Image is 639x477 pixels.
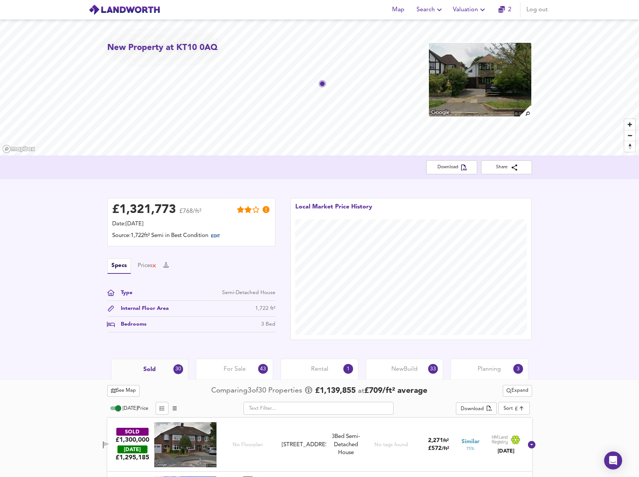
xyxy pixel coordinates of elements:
[329,433,363,457] div: 3 Bed Semi-Detached House
[112,232,271,242] div: Source: 1,722ft² Semi in Best Condition
[107,385,140,397] button: See Map
[466,446,474,452] span: 75 %
[138,262,157,270] button: Prices
[456,402,497,415] div: split button
[456,402,497,415] button: Download
[143,365,156,374] span: Sold
[261,320,275,328] div: 3 Bed
[222,289,275,297] div: Semi-Detached House
[503,385,532,397] div: split button
[173,364,183,374] div: 30
[374,441,408,448] div: No tags found
[428,364,438,374] div: 33
[416,5,444,15] span: Search
[498,5,511,15] a: 2
[115,320,146,328] div: Bedrooms
[426,160,477,174] button: Download
[624,130,635,141] button: Zoom out
[233,441,263,448] span: No Floorplan
[492,435,521,445] img: Land Registry
[343,364,353,374] div: 1
[503,385,532,397] button: Expand
[526,5,548,15] span: Log out
[462,438,480,446] span: Similar
[450,2,490,17] button: Valuation
[391,365,418,373] span: New Build
[461,405,484,414] div: Download
[154,422,217,467] img: streetview
[428,42,532,117] img: property
[519,104,532,118] img: search
[112,220,271,228] div: Date: [DATE]
[107,418,532,472] div: SOLD£1,300,000 [DATE]£1,295,185No Floorplan[STREET_ADDRESS]3Bed Semi-Detached HouseNo tags found2...
[527,440,536,449] svg: Show Details
[211,386,304,396] div: Comparing 3 of 30 Properties
[2,145,35,153] a: Mapbox homepage
[413,2,447,17] button: Search
[624,119,635,130] button: Zoom in
[255,305,275,312] div: 1,722 ft²
[358,388,364,395] span: at
[112,204,176,216] div: £ 1,321,773
[478,365,501,373] span: Planning
[116,428,149,436] div: SOLD
[498,402,529,415] div: Sort
[523,2,551,17] button: Log out
[107,42,218,54] h2: New Property at KT10 0AQ
[604,451,622,469] div: Open Intercom Messenger
[89,4,160,15] img: logo
[487,163,526,171] span: Share
[442,446,449,451] span: / ft²
[453,5,487,15] span: Valuation
[258,364,268,374] div: 43
[111,386,136,395] span: See Map
[179,208,201,219] span: £768/ft²
[492,447,521,455] div: [DATE]
[115,289,132,297] div: Type
[624,141,635,152] button: Reset bearing to north
[295,203,372,219] div: Local Market Price History
[513,364,523,374] div: 3
[211,234,220,238] span: EDIT
[115,305,169,312] div: Internal Floor Area
[117,445,147,453] div: [DATE]
[428,438,443,444] span: 2,271
[315,385,356,397] span: £ 1,139,855
[107,258,131,274] button: Specs
[244,402,394,415] input: Text Filter...
[493,2,517,17] button: 2
[311,365,328,373] span: Rental
[389,5,407,15] span: Map
[123,406,148,411] span: [DATE] Price
[364,387,427,395] span: £ 709 / ft² average
[504,405,513,412] div: Sort
[116,436,149,444] div: £1,300,000
[507,386,528,395] span: Expand
[432,163,471,171] span: Download
[386,2,410,17] button: Map
[428,446,449,451] span: £ 572
[443,438,449,443] span: ft²
[224,365,246,373] span: For Sale
[282,441,326,449] div: [STREET_ADDRESS]
[481,160,532,174] button: Share
[116,453,149,462] span: £ 1,295,185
